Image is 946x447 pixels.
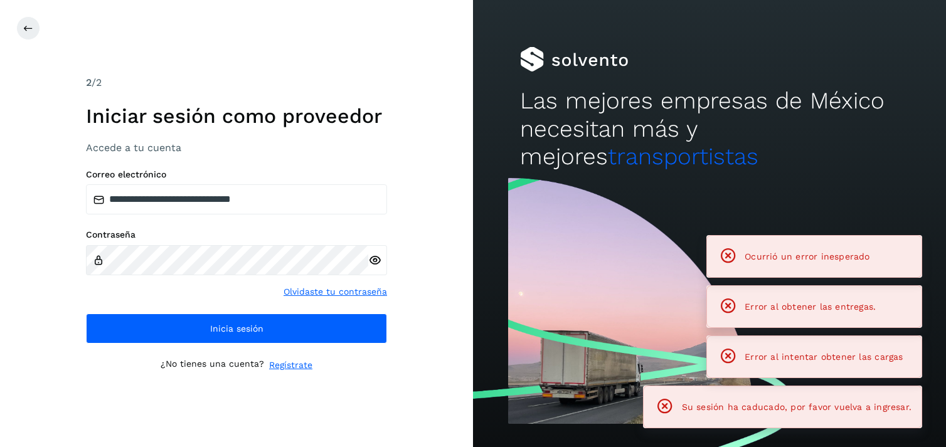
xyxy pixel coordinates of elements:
[682,402,911,412] span: Su sesión ha caducado, por favor vuelva a ingresar.
[745,352,903,362] span: Error al intentar obtener las cargas
[86,76,92,88] span: 2
[161,359,264,372] p: ¿No tienes una cuenta?
[284,285,387,298] a: Olvidaste tu contraseña
[86,169,387,180] label: Correo electrónico
[86,142,387,154] h3: Accede a tu cuenta
[745,251,869,261] span: Ocurrió un error inesperado
[86,313,387,344] button: Inicia sesión
[86,104,387,128] h1: Iniciar sesión como proveedor
[608,143,758,170] span: transportistas
[269,359,312,372] a: Regístrate
[520,87,898,171] h2: Las mejores empresas de México necesitan más y mejores
[210,324,263,333] span: Inicia sesión
[745,302,876,312] span: Error al obtener las entregas.
[86,229,387,240] label: Contraseña
[86,75,387,90] div: /2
